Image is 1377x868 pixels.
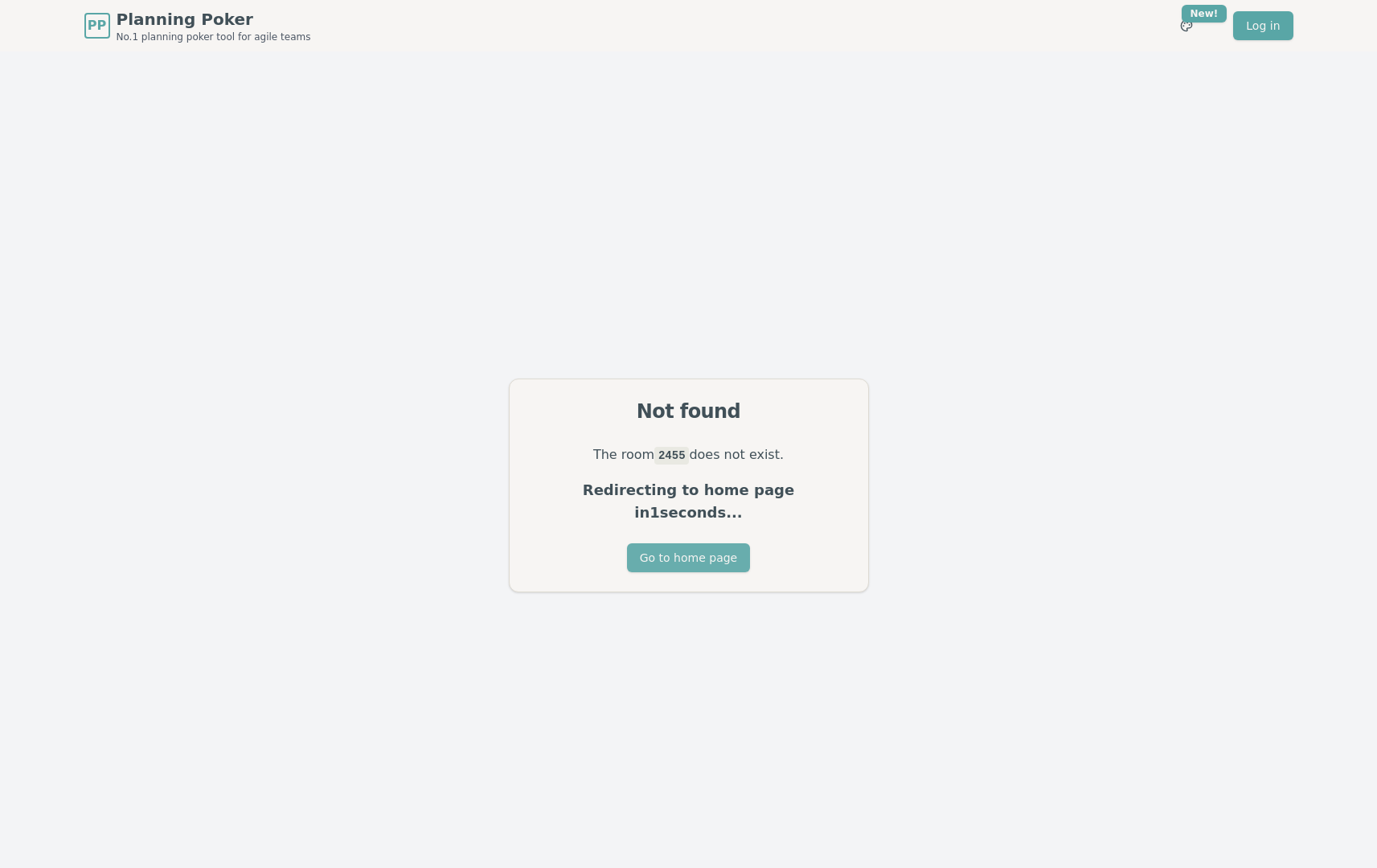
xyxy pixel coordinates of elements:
span: No.1 planning poker tool for agile teams [117,31,311,43]
a: Log in [1233,11,1293,40]
div: Not found [529,399,849,424]
p: The room does not exist. [529,444,849,466]
button: New! [1172,11,1201,40]
button: Go to home page [627,543,750,572]
p: Redirecting to home page in 1 seconds... [529,479,849,524]
a: PPPlanning PokerNo.1 planning poker tool for agile teams [84,8,311,43]
div: New! [1182,5,1227,23]
span: PP [88,16,106,35]
code: 2455 [654,447,689,465]
span: Planning Poker [117,8,311,31]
